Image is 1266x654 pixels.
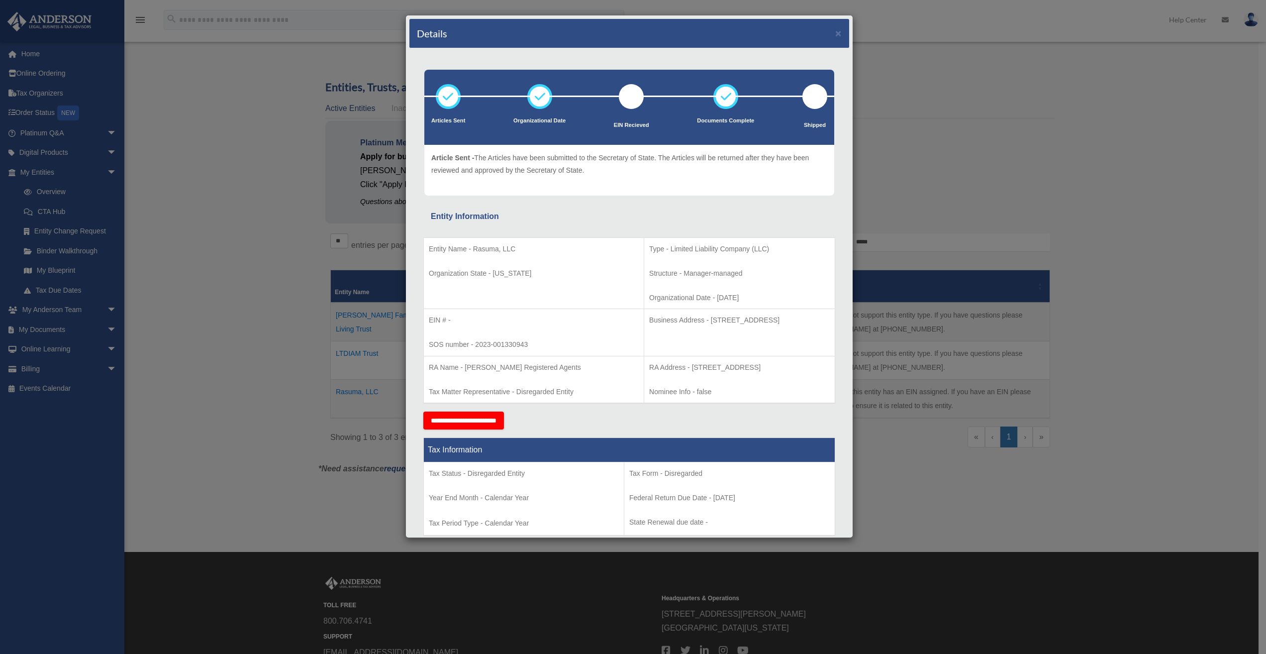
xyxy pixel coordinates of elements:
[802,120,827,130] p: Shipped
[431,152,827,176] p: The Articles have been submitted to the Secretary of State. The Articles will be returned after t...
[697,116,754,126] p: Documents Complete
[649,386,830,398] p: Nominee Info - false
[629,467,830,480] p: Tax Form - Disregarded
[649,314,830,327] p: Business Address - [STREET_ADDRESS]
[431,210,828,223] div: Entity Information
[649,292,830,304] p: Organizational Date - [DATE]
[649,243,830,255] p: Type - Limited Liability Company (LLC)
[429,386,639,398] p: Tax Matter Representative - Disregarded Entity
[424,462,624,536] td: Tax Period Type - Calendar Year
[649,267,830,280] p: Structure - Manager-managed
[429,314,639,327] p: EIN # -
[629,492,830,504] p: Federal Return Due Date - [DATE]
[614,120,649,130] p: EIN Recieved
[431,116,465,126] p: Articles Sent
[417,26,447,40] h4: Details
[429,492,619,504] p: Year End Month - Calendar Year
[429,243,639,255] p: Entity Name - Rasuma, LLC
[424,438,835,462] th: Tax Information
[431,154,474,162] span: Article Sent -
[513,116,566,126] p: Organizational Date
[429,467,619,480] p: Tax Status - Disregarded Entity
[429,267,639,280] p: Organization State - [US_STATE]
[429,338,639,351] p: SOS number - 2023-001330943
[649,361,830,374] p: RA Address - [STREET_ADDRESS]
[629,516,830,529] p: State Renewal due date -
[429,361,639,374] p: RA Name - [PERSON_NAME] Registered Agents
[835,28,842,38] button: ×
